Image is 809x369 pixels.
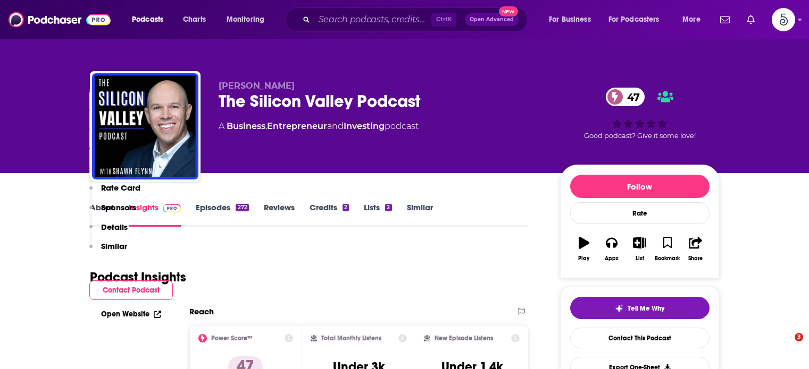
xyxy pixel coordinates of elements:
div: A podcast [219,120,419,133]
span: For Podcasters [608,12,660,27]
button: open menu [219,11,278,28]
button: open menu [675,11,714,28]
a: Open Website [101,310,161,319]
iframe: Intercom live chat [773,333,798,358]
p: Details [101,222,128,232]
div: Rate [570,202,710,224]
h2: Reach [189,306,214,316]
p: Sponsors [101,202,136,212]
div: 2 [385,204,391,211]
button: Open AdvancedNew [465,13,519,26]
a: Show notifications dropdown [716,11,734,29]
button: Details [89,222,128,242]
h2: Power Score™ [211,334,253,342]
button: Follow [570,175,710,198]
img: The Silicon Valley Podcast [92,73,198,179]
span: Podcasts [132,12,163,27]
a: Charts [176,11,212,28]
div: 47Good podcast? Give it some love! [560,81,720,147]
h2: New Episode Listens [435,334,493,342]
span: Logged in as Spiral5-G2 [772,8,795,31]
button: List [625,230,653,268]
a: Show notifications dropdown [743,11,759,29]
span: More [682,12,700,27]
a: Investing [344,121,385,131]
span: 3 [795,333,803,341]
button: tell me why sparkleTell Me Why [570,297,710,319]
a: Reviews [264,202,295,227]
img: User Profile [772,8,795,31]
span: Charts [183,12,206,27]
a: Episodes272 [196,202,248,227]
button: Similar [89,241,127,261]
a: Lists2 [364,202,391,227]
a: Contact This Podcast [570,328,710,348]
button: Sponsors [89,202,136,222]
div: 272 [236,204,248,211]
span: Open Advanced [470,17,514,22]
button: Contact Podcast [89,280,173,300]
button: Show profile menu [772,8,795,31]
span: Ctrl K [431,13,456,27]
div: Bookmark [655,255,680,262]
button: Bookmark [654,230,681,268]
a: Credits2 [310,202,349,227]
span: , [265,121,267,131]
a: Similar [407,202,433,227]
a: Business [227,121,265,131]
span: Monitoring [227,12,264,27]
input: Search podcasts, credits, & more... [314,11,431,28]
button: open menu [541,11,604,28]
span: [PERSON_NAME] [219,81,295,91]
img: tell me why sparkle [615,304,623,313]
div: 2 [343,204,349,211]
span: and [327,121,344,131]
h2: Total Monthly Listens [321,334,381,342]
span: Good podcast? Give it some love! [584,132,696,140]
span: New [499,6,518,16]
button: Share [681,230,709,268]
div: Apps [605,255,619,262]
div: Play [578,255,589,262]
button: Play [570,230,598,268]
div: List [636,255,644,262]
div: Search podcasts, credits, & more... [295,7,538,32]
p: Similar [101,241,127,251]
button: open menu [602,11,675,28]
img: Podchaser - Follow, Share and Rate Podcasts [9,10,111,30]
span: 47 [616,88,645,106]
span: Tell Me Why [628,304,664,313]
div: Share [688,255,703,262]
a: Entrepreneur [267,121,327,131]
button: open menu [124,11,177,28]
span: For Business [549,12,591,27]
button: Apps [598,230,625,268]
a: 47 [606,88,645,106]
